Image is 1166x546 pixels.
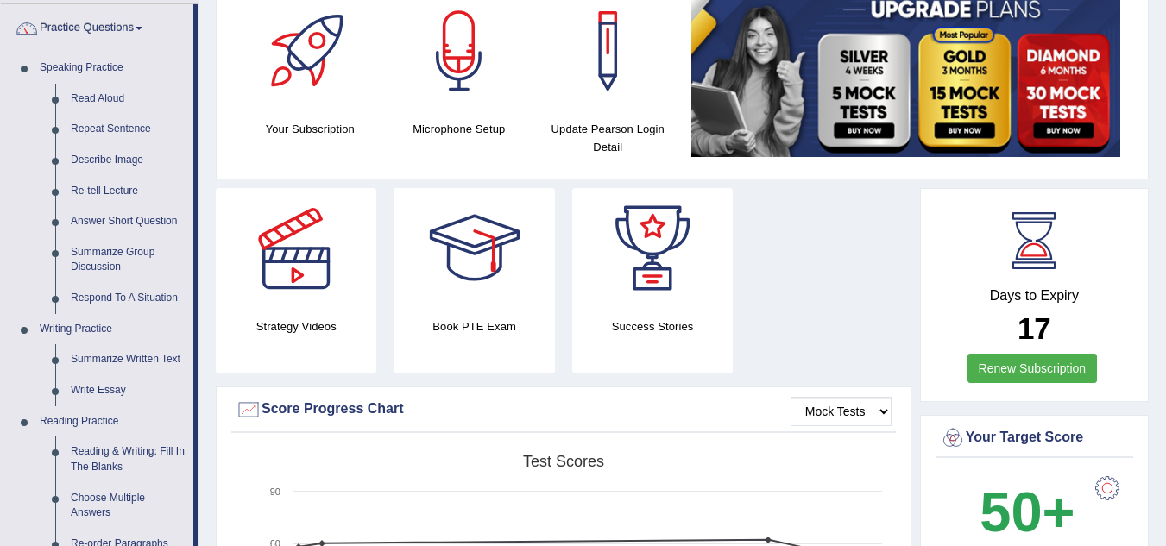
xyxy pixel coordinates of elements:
[32,406,193,437] a: Reading Practice
[940,288,1129,304] h4: Days to Expiry
[32,53,193,84] a: Speaking Practice
[572,317,733,336] h4: Success Stories
[63,176,193,207] a: Re-tell Lecture
[1018,311,1051,345] b: 17
[63,483,193,529] a: Choose Multiple Answers
[270,486,280,497] text: 90
[63,84,193,115] a: Read Aloud
[63,145,193,176] a: Describe Image
[980,480,1075,543] b: 50+
[523,453,604,470] tspan: Test scores
[940,425,1129,451] div: Your Target Score
[63,283,193,314] a: Respond To A Situation
[542,120,674,156] h4: Update Pearson Login Detail
[63,206,193,237] a: Answer Short Question
[216,317,376,336] h4: Strategy Videos
[63,114,193,145] a: Repeat Sentence
[63,344,193,375] a: Summarize Written Text
[63,237,193,283] a: Summarize Group Discussion
[32,314,193,345] a: Writing Practice
[967,354,1098,383] a: Renew Subscription
[236,397,892,423] div: Score Progress Chart
[63,436,193,482] a: Reading & Writing: Fill In The Blanks
[244,120,376,138] h4: Your Subscription
[1,4,193,47] a: Practice Questions
[394,120,526,138] h4: Microphone Setup
[63,375,193,406] a: Write Essay
[394,317,554,336] h4: Book PTE Exam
